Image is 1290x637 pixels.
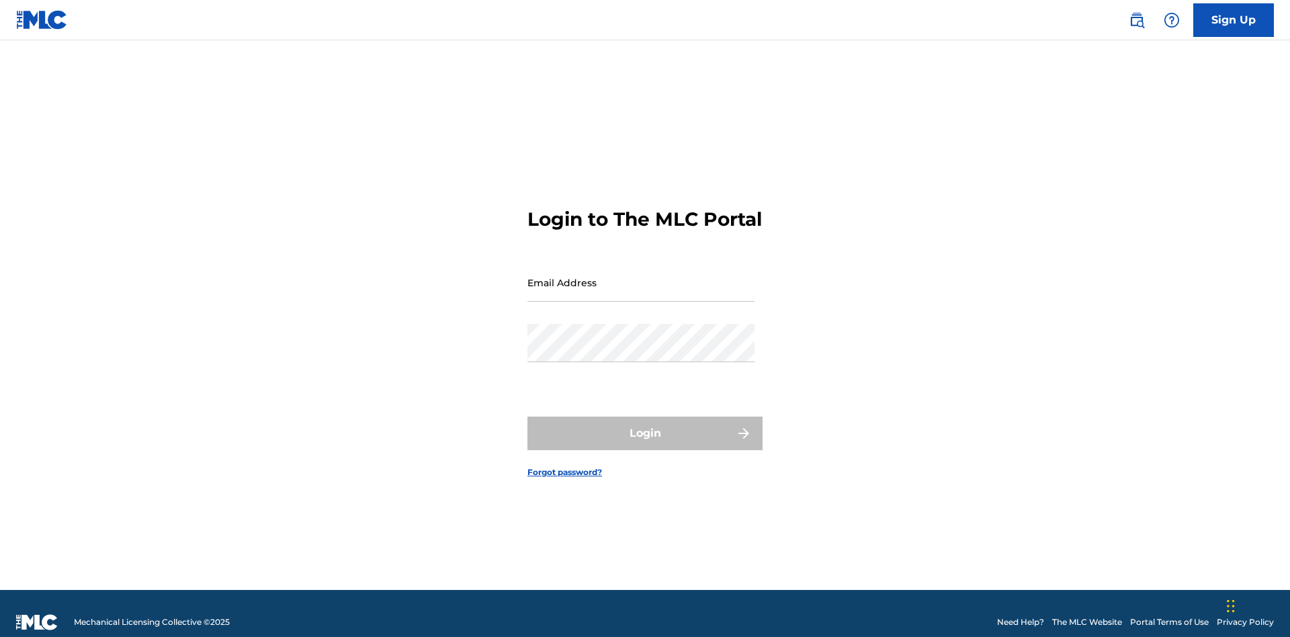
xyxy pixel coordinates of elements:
a: Public Search [1123,7,1150,34]
div: Help [1158,7,1185,34]
iframe: Chat Widget [1223,572,1290,637]
a: Privacy Policy [1217,616,1274,628]
h3: Login to The MLC Portal [527,208,762,231]
img: logo [16,614,58,630]
img: MLC Logo [16,10,68,30]
a: Portal Terms of Use [1130,616,1209,628]
a: The MLC Website [1052,616,1122,628]
img: help [1164,12,1180,28]
a: Need Help? [997,616,1044,628]
img: search [1129,12,1145,28]
a: Sign Up [1193,3,1274,37]
div: Drag [1227,586,1235,626]
span: Mechanical Licensing Collective © 2025 [74,616,230,628]
a: Forgot password? [527,466,602,478]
